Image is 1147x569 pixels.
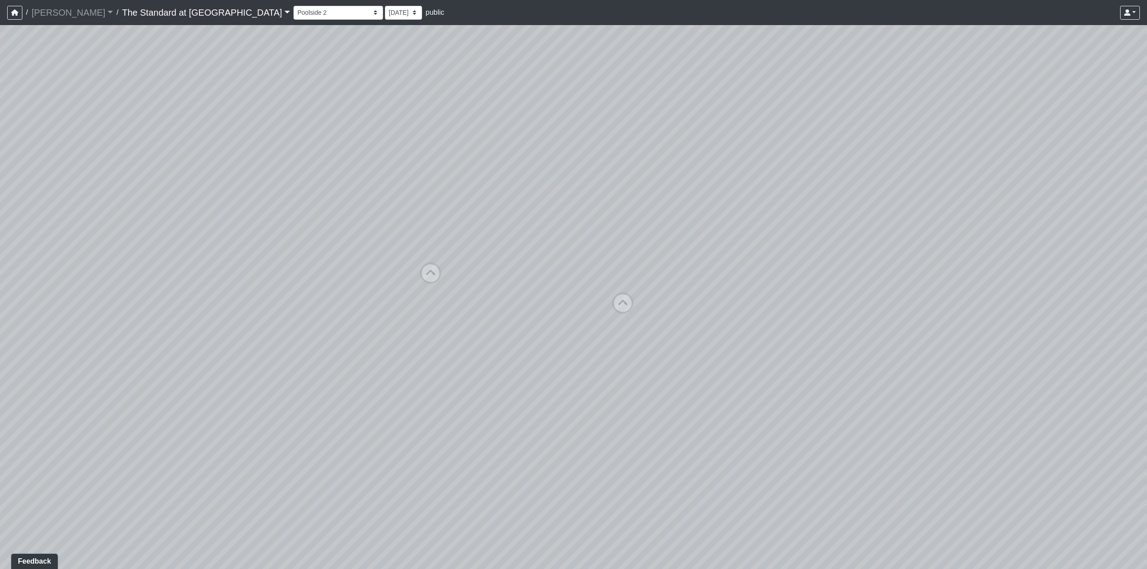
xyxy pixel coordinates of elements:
a: [PERSON_NAME] [31,4,113,21]
span: public [426,9,444,16]
a: The Standard at [GEOGRAPHIC_DATA] [122,4,289,21]
span: / [22,4,31,21]
iframe: Ybug feedback widget [7,551,60,569]
span: / [113,4,122,21]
